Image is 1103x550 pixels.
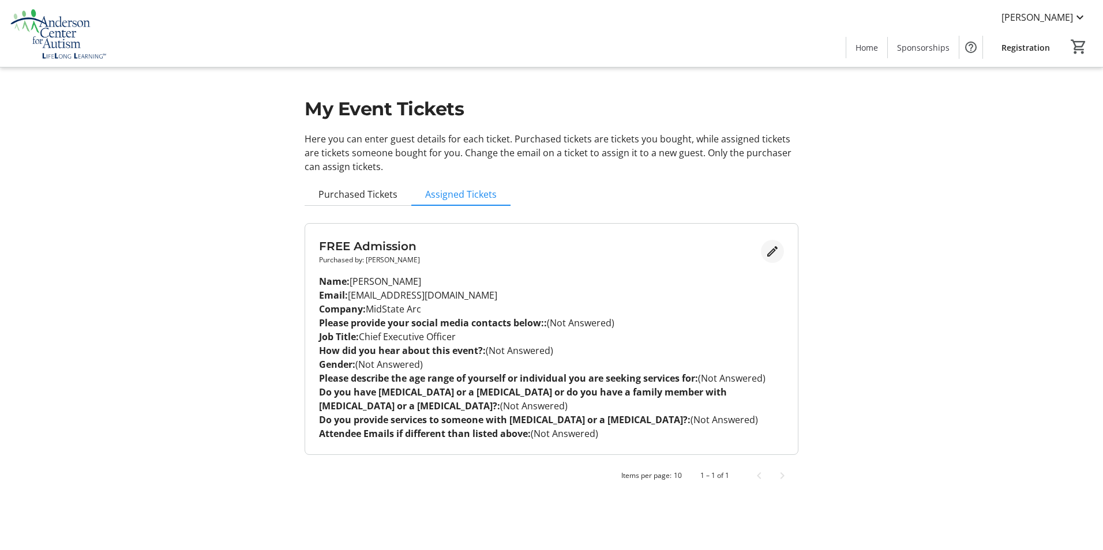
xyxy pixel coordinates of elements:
strong: Please provide your social media contacts below:: [319,317,547,329]
h3: FREE Admission [319,238,761,255]
mat-paginator: Select page [305,464,798,487]
a: Home [846,37,887,58]
p: MidState Arc [319,302,784,316]
span: Purchased Tickets [318,190,397,199]
span: (Not Answered) [500,400,568,412]
span: (Not Answered) [486,344,553,357]
span: (Not Answered) [547,317,614,329]
strong: How did you hear about this event?: [319,344,486,357]
p: [PERSON_NAME] [319,274,784,288]
button: Edit [761,240,784,263]
p: Chief Executive Officer [319,330,784,344]
span: (Not Answered) [691,413,758,426]
strong: Gender: [319,358,355,371]
button: Cart [1068,36,1089,57]
span: (Not Answered) [355,358,423,371]
div: Items per page: [621,470,671,481]
strong: Company: [319,303,366,315]
p: Here you can enter guest details for each ticket. Purchased tickets are tickets you bought, while... [305,132,798,174]
span: Sponsorships [897,42,950,54]
img: Anderson Center for Autism's Logo [7,5,110,62]
p: Purchased by: [PERSON_NAME] [319,255,761,265]
span: Assigned Tickets [425,190,497,199]
strong: Name: [319,275,350,288]
strong: Please describe the age range of yourself or individual you are seeking services for: [319,372,698,385]
strong: Do you provide services to someone with [MEDICAL_DATA] or a [MEDICAL_DATA]?: [319,413,691,426]
span: (Not Answered) [531,427,598,440]
p: [EMAIL_ADDRESS][DOMAIN_NAME] [319,288,784,302]
h1: My Event Tickets [305,95,798,123]
span: (Not Answered) [698,372,766,385]
a: Registration [992,37,1059,58]
div: 10 [674,470,682,481]
strong: Do you have [MEDICAL_DATA] or a [MEDICAL_DATA] or do you have a family member with [MEDICAL_DATA]... [319,386,727,412]
button: [PERSON_NAME] [992,8,1096,27]
span: Home [856,42,878,54]
a: Sponsorships [888,37,959,58]
button: Previous page [748,464,771,487]
button: Next page [771,464,794,487]
strong: Job Title: [319,330,359,343]
strong: Email: [319,289,348,302]
div: 1 – 1 of 1 [700,470,729,481]
strong: Attendee Emails if different than listed above: [319,427,531,440]
span: [PERSON_NAME] [1001,10,1073,24]
span: Registration [1001,42,1050,54]
button: Help [959,36,982,59]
